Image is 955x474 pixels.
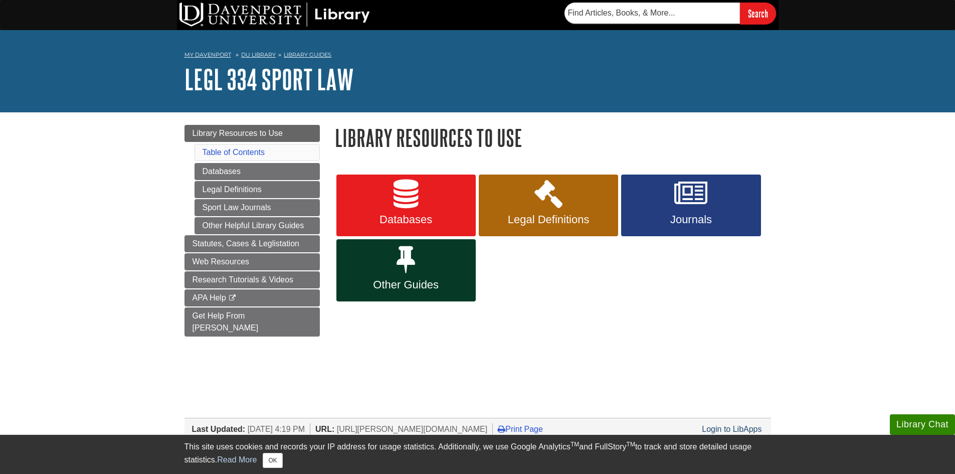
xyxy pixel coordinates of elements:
[890,414,955,435] button: Library Chat
[627,441,635,448] sup: TM
[193,275,294,284] span: Research Tutorials & Videos
[195,217,320,234] a: Other Helpful Library Guides
[479,175,618,237] a: Legal Definitions
[337,425,488,433] span: [URL][PERSON_NAME][DOMAIN_NAME]
[570,441,579,448] sup: TM
[629,213,753,226] span: Journals
[184,64,354,95] a: LEGL 334 Sport Law
[195,163,320,180] a: Databases
[344,278,468,291] span: Other Guides
[564,3,740,24] input: Find Articles, Books, & More...
[195,199,320,216] a: Sport Law Journals
[184,441,771,468] div: This site uses cookies and records your IP address for usage statistics. Additionally, we use Goo...
[228,295,237,301] i: This link opens in a new window
[498,425,505,433] i: Print Page
[203,148,265,156] a: Table of Contents
[217,455,257,464] a: Read More
[192,425,246,433] span: Last Updated:
[184,307,320,337] a: Get Help From [PERSON_NAME]
[184,253,320,270] a: Web Resources
[193,239,299,248] span: Statutes, Cases & Leglistation
[336,239,476,301] a: Other Guides
[344,213,468,226] span: Databases
[241,51,276,58] a: DU Library
[248,425,305,433] span: [DATE] 4:19 PM
[184,235,320,252] a: Statutes, Cases & Leglistation
[193,129,283,137] span: Library Resources to Use
[184,125,320,142] a: Library Resources to Use
[193,257,250,266] span: Web Resources
[486,213,611,226] span: Legal Definitions
[184,271,320,288] a: Research Tutorials & Videos
[564,3,776,24] form: Searches DU Library's articles, books, and more
[335,125,771,150] h1: Library Resources to Use
[184,51,231,59] a: My Davenport
[179,3,370,27] img: DU Library
[284,51,331,58] a: Library Guides
[740,3,776,24] input: Search
[498,425,543,433] a: Print Page
[193,293,226,302] span: APA Help
[336,175,476,237] a: Databases
[184,289,320,306] a: APA Help
[702,425,761,433] a: Login to LibApps
[315,425,334,433] span: URL:
[263,453,282,468] button: Close
[195,181,320,198] a: Legal Definitions
[193,311,259,332] span: Get Help From [PERSON_NAME]
[621,175,760,237] a: Journals
[184,125,320,337] div: Guide Page Menu
[184,48,771,64] nav: breadcrumb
